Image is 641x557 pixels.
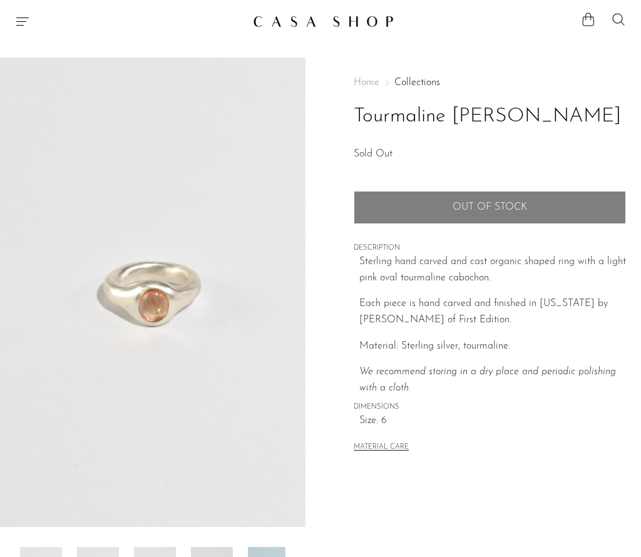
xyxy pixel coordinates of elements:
span: DIMENSIONS [354,402,626,413]
span: Size: 6 [359,413,626,429]
i: We recommend storing in a dry place and periodic polishing with a cloth. [359,367,616,393]
nav: Breadcrumbs [354,78,626,88]
p: Material: Sterling silver, tourmaline. [359,339,626,355]
button: Add to cart [354,191,626,223]
span: DESCRIPTION [354,243,626,254]
h1: Tourmaline [PERSON_NAME] [354,101,626,133]
p: Sterling hand carved and cast organic shaped ring with a light pink oval tourmaline cabochon. [359,254,626,286]
span: Out of stock [453,202,527,213]
button: MATERIAL CARE [354,443,409,452]
button: Menu [15,14,30,29]
a: Collections [394,78,440,88]
span: Sold Out [354,149,392,159]
p: Each piece is hand carved and finished in [US_STATE] by [PERSON_NAME] of First Edition. [359,296,626,328]
span: Home [354,78,379,88]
